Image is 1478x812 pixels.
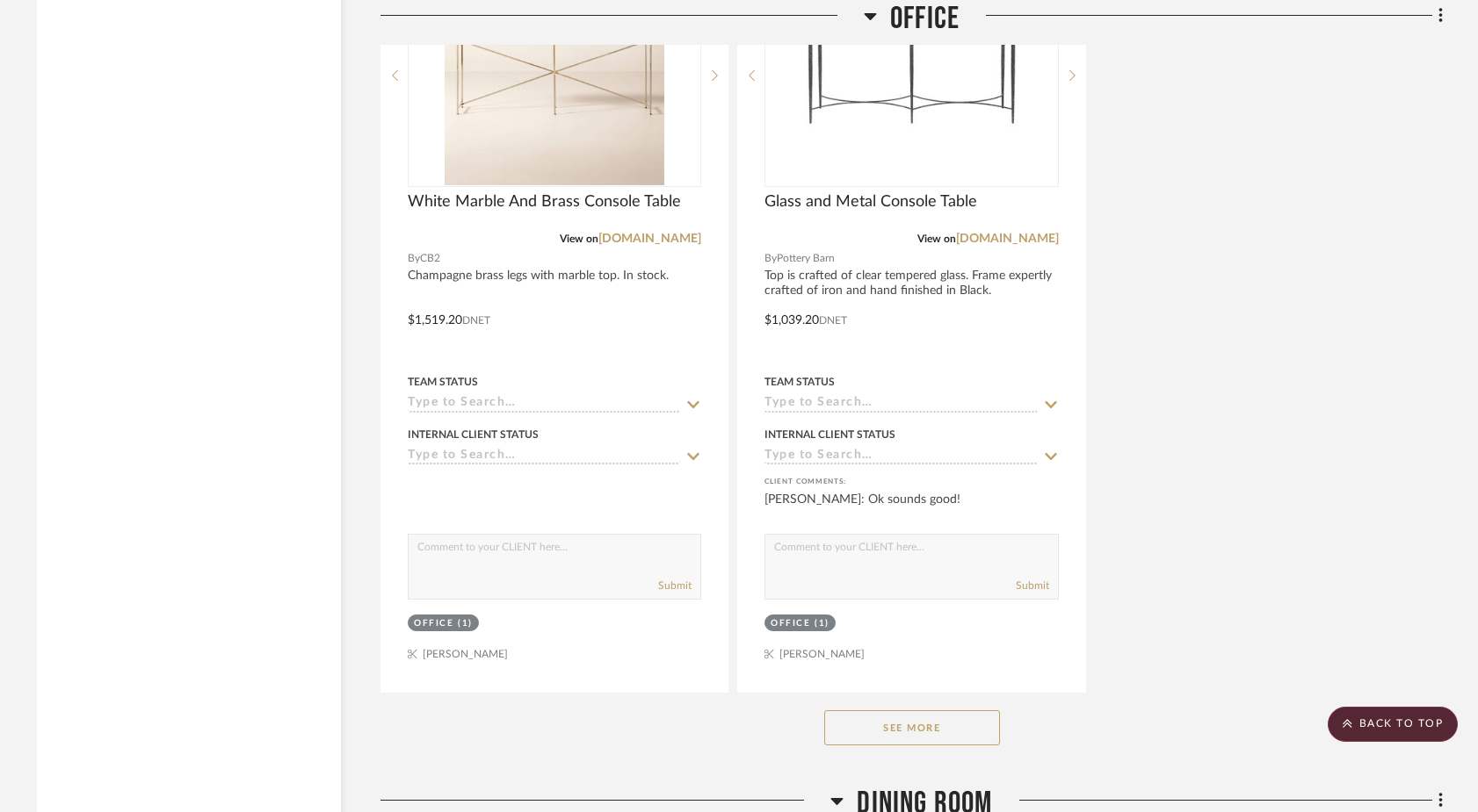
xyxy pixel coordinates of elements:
[408,396,680,413] input: Type to Search…
[815,617,830,630] div: (1)
[598,233,701,245] a: [DOMAIN_NAME]
[764,250,777,267] span: By
[764,427,895,442] div: Internal Client Status
[764,192,977,212] span: Glass and Metal Console Table
[1328,707,1458,742] scroll-to-top-button: BACK TO TOP
[764,449,1037,465] input: Type to Search…
[560,234,598,244] span: View on
[658,578,692,593] button: Submit
[408,427,539,442] div: Internal Client Status
[1016,578,1049,593] button: Submit
[764,396,1037,413] input: Type to Search…
[408,374,478,390] div: Team Status
[917,234,956,244] span: View on
[408,449,680,465] input: Type to Search…
[458,617,473,630] div: (1)
[414,617,453,630] div: Office
[777,250,835,267] span: Pottery Barn
[408,250,420,267] span: By
[764,374,835,390] div: Team Status
[824,710,1000,745] button: See More
[420,250,440,267] span: CB2
[408,192,681,212] span: White Marble And Brass Console Table
[956,233,1059,245] a: [DOMAIN_NAME]
[771,617,810,630] div: Office
[764,491,1058,526] div: [PERSON_NAME]: Ok sounds good!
